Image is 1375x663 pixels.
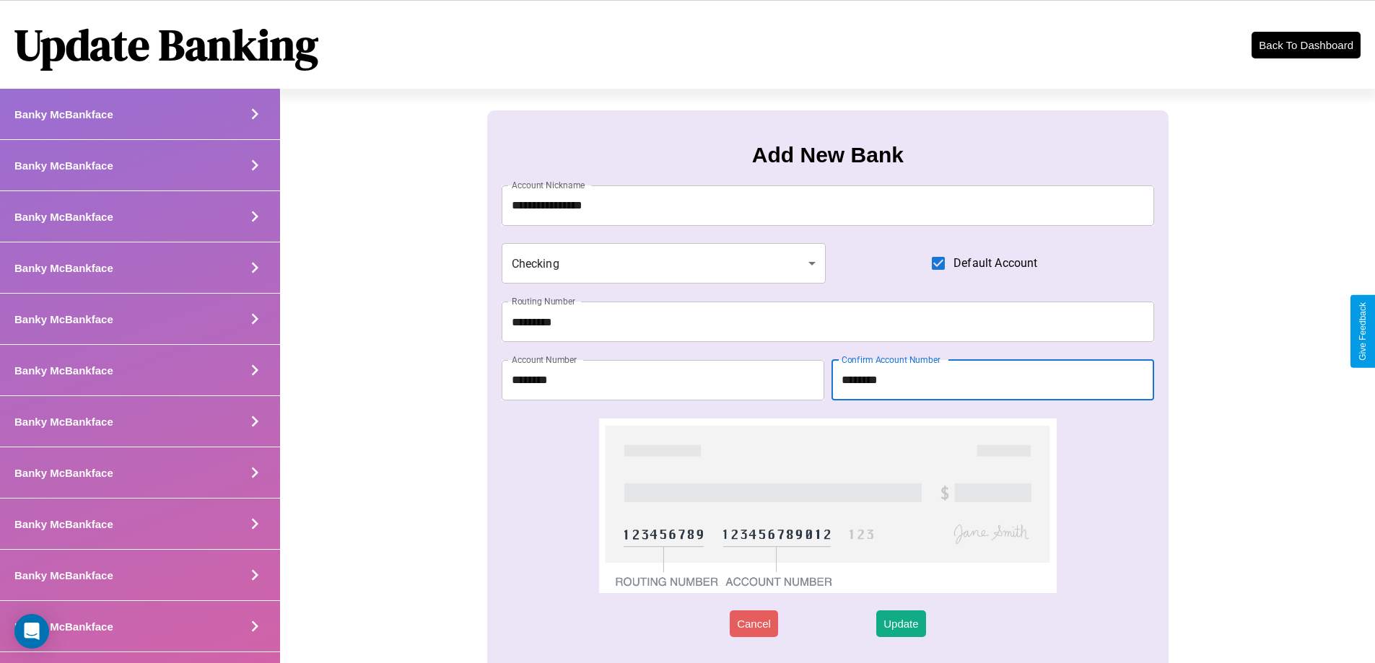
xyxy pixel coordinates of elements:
[1252,32,1361,58] button: Back To Dashboard
[14,313,113,325] h4: Banky McBankface
[502,243,826,284] div: Checking
[14,467,113,479] h4: Banky McBankface
[14,15,318,74] h1: Update Banking
[14,108,113,120] h4: Banky McBankface
[14,364,113,377] h4: Banky McBankface
[599,418,1056,593] img: check
[512,295,575,307] label: Routing Number
[14,416,113,428] h4: Banky McBankface
[512,354,577,366] label: Account Number
[14,159,113,172] h4: Banky McBankface
[14,262,113,274] h4: Banky McBankface
[953,255,1037,272] span: Default Account
[14,569,113,581] h4: Banky McBankface
[842,354,940,366] label: Confirm Account Number
[752,143,904,167] h3: Add New Bank
[14,518,113,530] h4: Banky McBankface
[876,610,925,637] button: Update
[512,179,585,191] label: Account Nickname
[1358,302,1368,361] div: Give Feedback
[14,614,49,649] div: Open Intercom Messenger
[14,620,113,633] h4: Banky McBankface
[14,211,113,223] h4: Banky McBankface
[730,610,778,637] button: Cancel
